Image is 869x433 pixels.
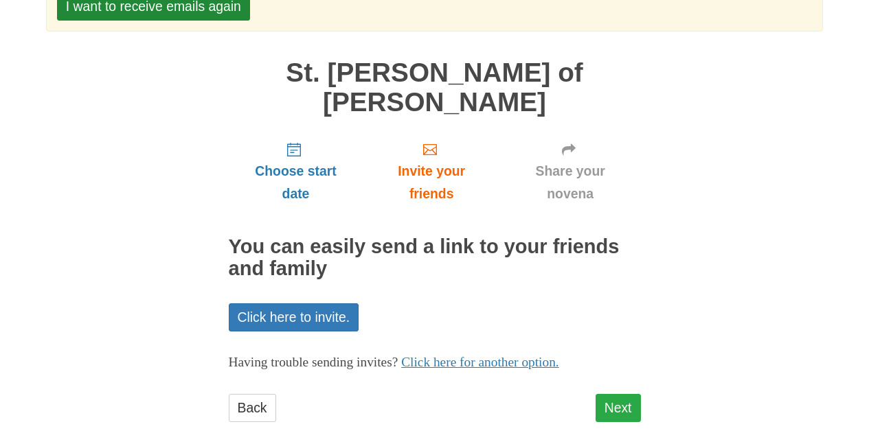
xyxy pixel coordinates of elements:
h1: St. [PERSON_NAME] of [PERSON_NAME] [229,58,641,117]
a: Click here for another option. [401,355,559,369]
span: Choose start date [242,160,350,205]
a: Share your novena [500,130,641,212]
span: Invite your friends [376,160,486,205]
span: Share your novena [514,160,627,205]
a: Invite your friends [363,130,499,212]
a: Choose start date [229,130,363,212]
h2: You can easily send a link to your friends and family [229,236,641,280]
a: Click here to invite. [229,303,359,331]
a: Next [596,394,641,422]
a: Back [229,394,276,422]
span: Having trouble sending invites? [229,355,398,369]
